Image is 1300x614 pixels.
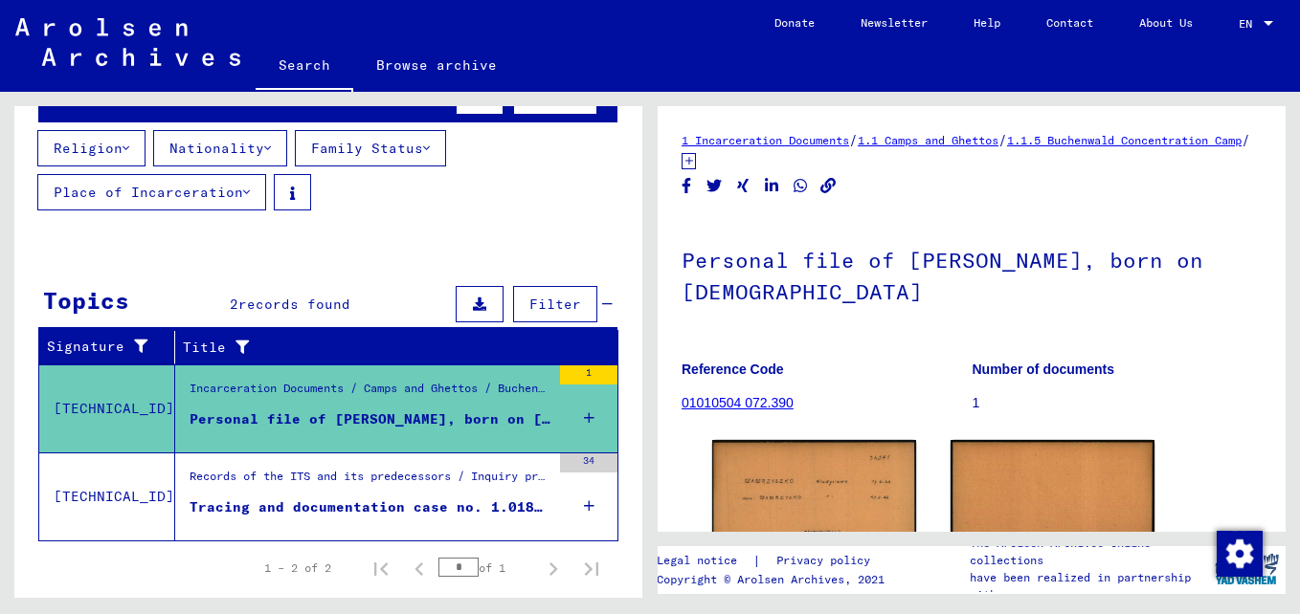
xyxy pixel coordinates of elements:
[682,362,784,377] b: Reference Code
[1239,17,1260,31] span: EN
[190,409,550,429] div: Personal file of [PERSON_NAME], born on [DEMOGRAPHIC_DATA]
[712,440,916,594] img: 001.jpg
[183,338,580,358] div: Title
[153,130,287,166] button: Nationality
[438,559,534,577] div: of 1
[362,549,400,587] button: First page
[973,362,1115,377] b: Number of documents
[858,133,998,147] a: 1.1 Camps and Ghettos
[37,174,266,210] button: Place of Incarceration
[682,133,849,147] a: 1 Incarceration Documents
[513,286,597,322] button: Filter
[1217,531,1263,577] img: Change consent
[183,332,599,362] div: Title
[534,549,572,587] button: Next page
[657,551,752,571] a: Legal notice
[818,174,839,198] button: Copy link
[970,569,1207,603] p: have been realized in partnership with
[761,551,893,571] a: Privacy policy
[190,468,550,494] div: Records of the ITS and its predecessors / Inquiry processing / ITS case files as of 1947 / Reposi...
[970,535,1207,569] p: The Arolsen Archives online collections
[353,42,520,88] a: Browse archive
[973,393,1263,413] p: 1
[677,174,697,198] button: Share on Facebook
[733,174,753,198] button: Share on Xing
[705,174,725,198] button: Share on Twitter
[951,440,1154,593] img: 002.jpg
[849,131,858,148] span: /
[1211,545,1283,593] img: yv_logo.png
[529,296,581,313] span: Filter
[657,551,893,571] div: |
[998,131,1007,148] span: /
[682,216,1262,332] h1: Personal file of [PERSON_NAME], born on [DEMOGRAPHIC_DATA]
[400,549,438,587] button: Previous page
[657,571,893,588] p: Copyright © Arolsen Archives, 2021
[190,380,550,406] div: Incarceration Documents / Camps and Ghettos / Buchenwald Concentration Camp / Individual Document...
[572,549,611,587] button: Last page
[47,332,179,362] div: Signature
[1007,133,1242,147] a: 1.1.5 Buchenwald Concentration Camp
[682,395,794,410] a: 01010504 072.390
[1242,131,1250,148] span: /
[37,130,146,166] button: Religion
[47,337,160,357] div: Signature
[15,18,240,66] img: Arolsen_neg.svg
[256,42,353,92] a: Search
[762,174,782,198] button: Share on LinkedIn
[791,174,811,198] button: Share on WhatsApp
[190,497,550,517] div: Tracing and documentation case no. 1.018.092 for [PERSON_NAME] born [DEMOGRAPHIC_DATA] or19.03.1924
[264,559,331,577] div: 1 – 2 of 2
[295,130,446,166] button: Family Status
